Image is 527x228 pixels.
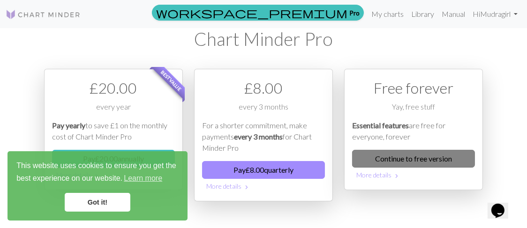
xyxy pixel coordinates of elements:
[438,5,469,23] a: Manual
[352,150,475,168] a: Continue to free version
[352,77,475,99] div: Free forever
[352,121,409,130] em: Essential features
[488,191,518,219] iframe: chat widget
[202,161,325,179] button: Pay£8.00quarterly
[368,5,407,23] a: My charts
[122,171,164,185] a: learn more about cookies
[6,9,81,20] img: Logo
[352,101,475,120] div: Yay, free stuff
[52,77,175,99] div: £ 20.00
[352,120,475,142] p: are free for everyone, forever
[152,5,364,21] a: Pro
[407,5,438,23] a: Library
[52,120,175,142] p: to save £1 on the monthly cost of Chart Minder Pro
[202,101,325,120] div: every 3 months
[44,28,483,50] h1: Chart Minder Pro
[393,171,400,181] span: chevron_right
[194,69,333,201] div: Payment option 2
[243,183,250,192] span: chevron_right
[52,101,175,120] div: every year
[352,168,475,182] button: More details
[65,193,130,212] a: dismiss cookie message
[8,151,188,221] div: cookieconsent
[16,160,179,185] span: This website uses cookies to ensure you get the best experience on our website.
[52,150,175,168] button: Pay£20.00annually
[44,69,183,190] div: Payment option 1
[234,132,283,141] em: every 3 months
[202,179,325,193] button: More details
[202,77,325,99] div: £ 8.00
[156,6,347,19] span: workspace_premium
[151,60,191,100] span: Best value
[202,120,325,154] p: For a shorter commitment, make payments for Chart Minder Pro
[52,121,85,130] em: Pay yearly
[469,5,521,23] a: HiMudragirl
[344,69,483,190] div: Free option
